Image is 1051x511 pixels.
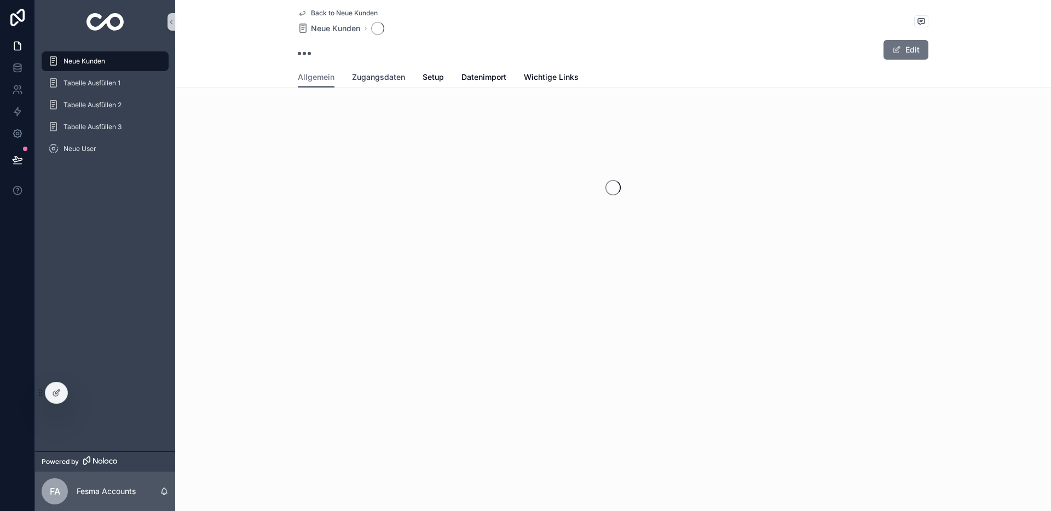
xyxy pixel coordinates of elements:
div: scrollable content [35,44,175,173]
span: Tabelle Ausfüllen 3 [63,123,122,131]
button: Edit [883,40,928,60]
p: Fesma Accounts [77,486,136,497]
a: Datenimport [461,67,506,89]
a: Tabelle Ausfüllen 1 [42,73,169,93]
a: Back to Neue Kunden [298,9,378,18]
a: Tabelle Ausfüllen 2 [42,95,169,115]
a: Setup [423,67,444,89]
span: Neue Kunden [63,57,105,66]
span: Setup [423,72,444,83]
a: Neue Kunden [298,23,360,34]
span: Zugangsdaten [352,72,405,83]
a: Allgemein [298,67,334,88]
span: Tabelle Ausfüllen 2 [63,101,122,109]
a: Tabelle Ausfüllen 3 [42,117,169,137]
span: FA [50,485,60,498]
a: Neue Kunden [42,51,169,71]
img: App logo [86,13,124,31]
span: Datenimport [461,72,506,83]
span: Wichtige Links [524,72,579,83]
a: Wichtige Links [524,67,579,89]
span: Allgemein [298,72,334,83]
span: Back to Neue Kunden [311,9,378,18]
a: Zugangsdaten [352,67,405,89]
span: Neue Kunden [311,23,360,34]
span: Tabelle Ausfüllen 1 [63,79,120,88]
span: Neue User [63,144,96,153]
a: Neue User [42,139,169,159]
span: Powered by [42,457,79,466]
a: Powered by [35,451,175,472]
